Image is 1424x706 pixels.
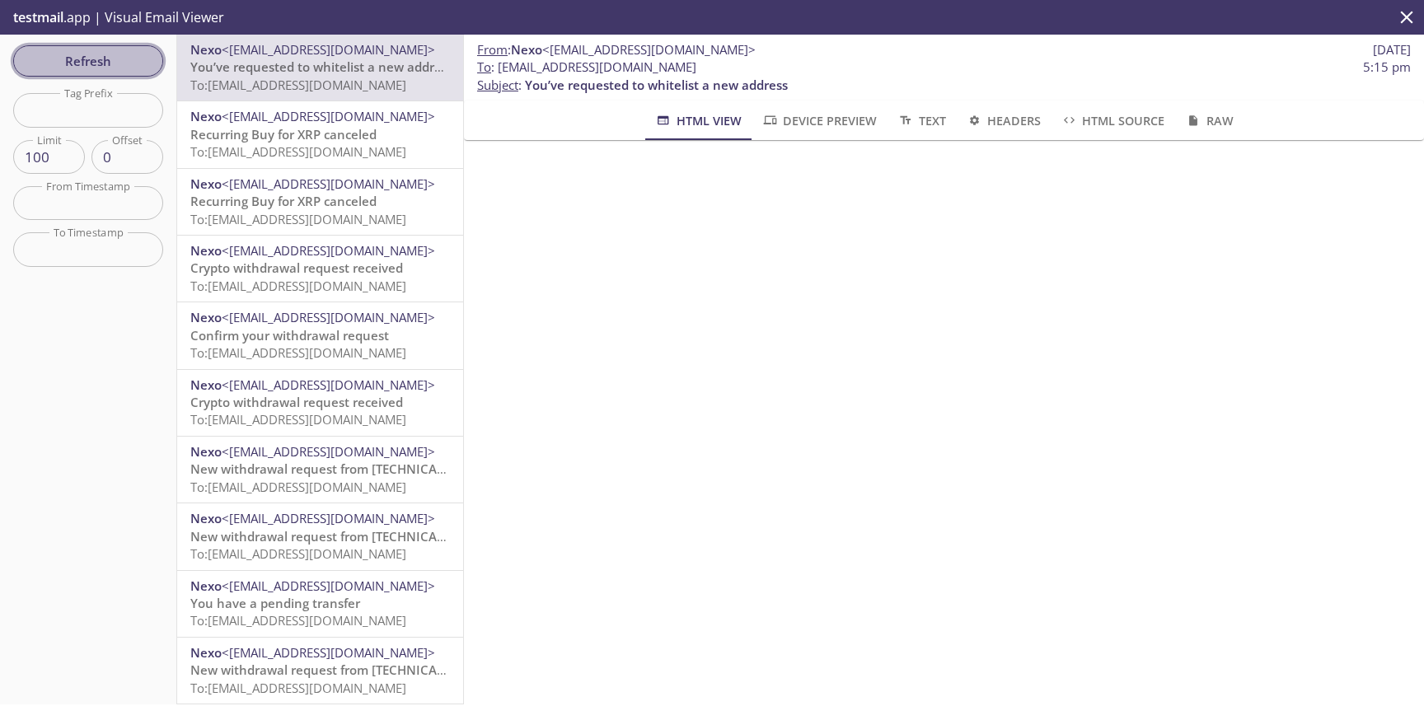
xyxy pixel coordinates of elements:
div: Nexo<[EMAIL_ADDRESS][DOMAIN_NAME]>New withdrawal request from [TECHNICAL_ID] - [DATE] 01:28:46 (C... [177,437,463,503]
span: New withdrawal request from [TECHNICAL_ID] - (CET) [190,528,506,545]
span: Nexo [190,376,222,393]
span: Crypto withdrawal request received [190,259,403,276]
div: Nexo<[EMAIL_ADDRESS][DOMAIN_NAME]>Confirm your withdrawal requestTo:[EMAIL_ADDRESS][DOMAIN_NAME] [177,302,463,368]
span: <[EMAIL_ADDRESS][DOMAIN_NAME]> [222,510,435,526]
span: Nexo [190,108,222,124]
span: You’ve requested to whitelist a new address [525,77,788,93]
span: <[EMAIL_ADDRESS][DOMAIN_NAME]> [222,443,435,460]
div: Nexo<[EMAIL_ADDRESS][DOMAIN_NAME]>You have a pending transferTo:[EMAIL_ADDRESS][DOMAIN_NAME] [177,571,463,637]
span: New withdrawal request from [TECHNICAL_ID] - (CET) [190,662,506,678]
span: <[EMAIL_ADDRESS][DOMAIN_NAME]> [222,41,435,58]
span: You have a pending transfer [190,595,360,611]
span: Confirm your withdrawal request [190,327,389,344]
div: Nexo<[EMAIL_ADDRESS][DOMAIN_NAME]>Crypto withdrawal request receivedTo:[EMAIL_ADDRESS][DOMAIN_NAME] [177,370,463,436]
span: New withdrawal request from [TECHNICAL_ID] - [DATE] 01:28:46 (CET) [190,461,602,477]
span: testmail [13,8,63,26]
span: <[EMAIL_ADDRESS][DOMAIN_NAME]> [222,242,435,259]
div: Nexo<[EMAIL_ADDRESS][DOMAIN_NAME]>New withdrawal request from [TECHNICAL_ID] - (CET)To:[EMAIL_ADD... [177,638,463,704]
span: Text [897,110,945,131]
span: Recurring Buy for XRP canceled [190,126,377,143]
span: Nexo [190,443,222,460]
span: To: [EMAIL_ADDRESS][DOMAIN_NAME] [190,143,406,160]
span: : [477,41,756,58]
span: Nexo [190,510,222,526]
span: To: [EMAIL_ADDRESS][DOMAIN_NAME] [190,211,406,227]
span: Nexo [190,175,222,192]
span: Nexo [190,242,222,259]
span: To: [EMAIL_ADDRESS][DOMAIN_NAME] [190,545,406,562]
span: To: [EMAIL_ADDRESS][DOMAIN_NAME] [190,479,406,495]
span: : [EMAIL_ADDRESS][DOMAIN_NAME] [477,58,696,76]
span: Device Preview [761,110,877,131]
span: <[EMAIL_ADDRESS][DOMAIN_NAME]> [222,644,435,661]
span: To: [EMAIL_ADDRESS][DOMAIN_NAME] [190,411,406,428]
div: Nexo<[EMAIL_ADDRESS][DOMAIN_NAME]>Crypto withdrawal request receivedTo:[EMAIL_ADDRESS][DOMAIN_NAME] [177,236,463,302]
span: Headers [966,110,1041,131]
span: Subject [477,77,518,93]
span: To: [EMAIL_ADDRESS][DOMAIN_NAME] [190,612,406,629]
span: Raw [1184,110,1233,131]
span: Nexo [190,41,222,58]
span: Recurring Buy for XRP canceled [190,193,377,209]
div: Nexo<[EMAIL_ADDRESS][DOMAIN_NAME]>New withdrawal request from [TECHNICAL_ID] - (CET)To:[EMAIL_ADD... [177,503,463,569]
span: To: [EMAIL_ADDRESS][DOMAIN_NAME] [190,344,406,361]
span: <[EMAIL_ADDRESS][DOMAIN_NAME]> [542,41,756,58]
span: <[EMAIL_ADDRESS][DOMAIN_NAME]> [222,309,435,325]
span: [DATE] [1373,41,1411,58]
span: Nexo [511,41,542,58]
span: Nexo [190,644,222,661]
div: Nexo<[EMAIL_ADDRESS][DOMAIN_NAME]>You’ve requested to whitelist a new addressTo:[EMAIL_ADDRESS][D... [177,35,463,101]
span: To: [EMAIL_ADDRESS][DOMAIN_NAME] [190,680,406,696]
span: From [477,41,508,58]
span: Refresh [26,50,150,72]
span: HTML Source [1061,110,1164,131]
p: : [477,58,1411,94]
span: <[EMAIL_ADDRESS][DOMAIN_NAME]> [222,108,435,124]
span: You’ve requested to whitelist a new address [190,58,453,75]
span: HTML View [654,110,741,131]
span: Crypto withdrawal request received [190,394,403,410]
div: Nexo<[EMAIL_ADDRESS][DOMAIN_NAME]>Recurring Buy for XRP canceledTo:[EMAIL_ADDRESS][DOMAIN_NAME] [177,169,463,235]
span: <[EMAIL_ADDRESS][DOMAIN_NAME]> [222,376,435,393]
span: To [477,58,491,75]
span: 5:15 pm [1363,58,1411,76]
button: Refresh [13,45,163,77]
div: Nexo<[EMAIL_ADDRESS][DOMAIN_NAME]>Recurring Buy for XRP canceledTo:[EMAIL_ADDRESS][DOMAIN_NAME] [177,101,463,167]
span: <[EMAIL_ADDRESS][DOMAIN_NAME]> [222,577,435,594]
span: Nexo [190,577,222,594]
span: Nexo [190,309,222,325]
span: <[EMAIL_ADDRESS][DOMAIN_NAME]> [222,175,435,192]
span: To: [EMAIL_ADDRESS][DOMAIN_NAME] [190,278,406,294]
span: To: [EMAIL_ADDRESS][DOMAIN_NAME] [190,77,406,93]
